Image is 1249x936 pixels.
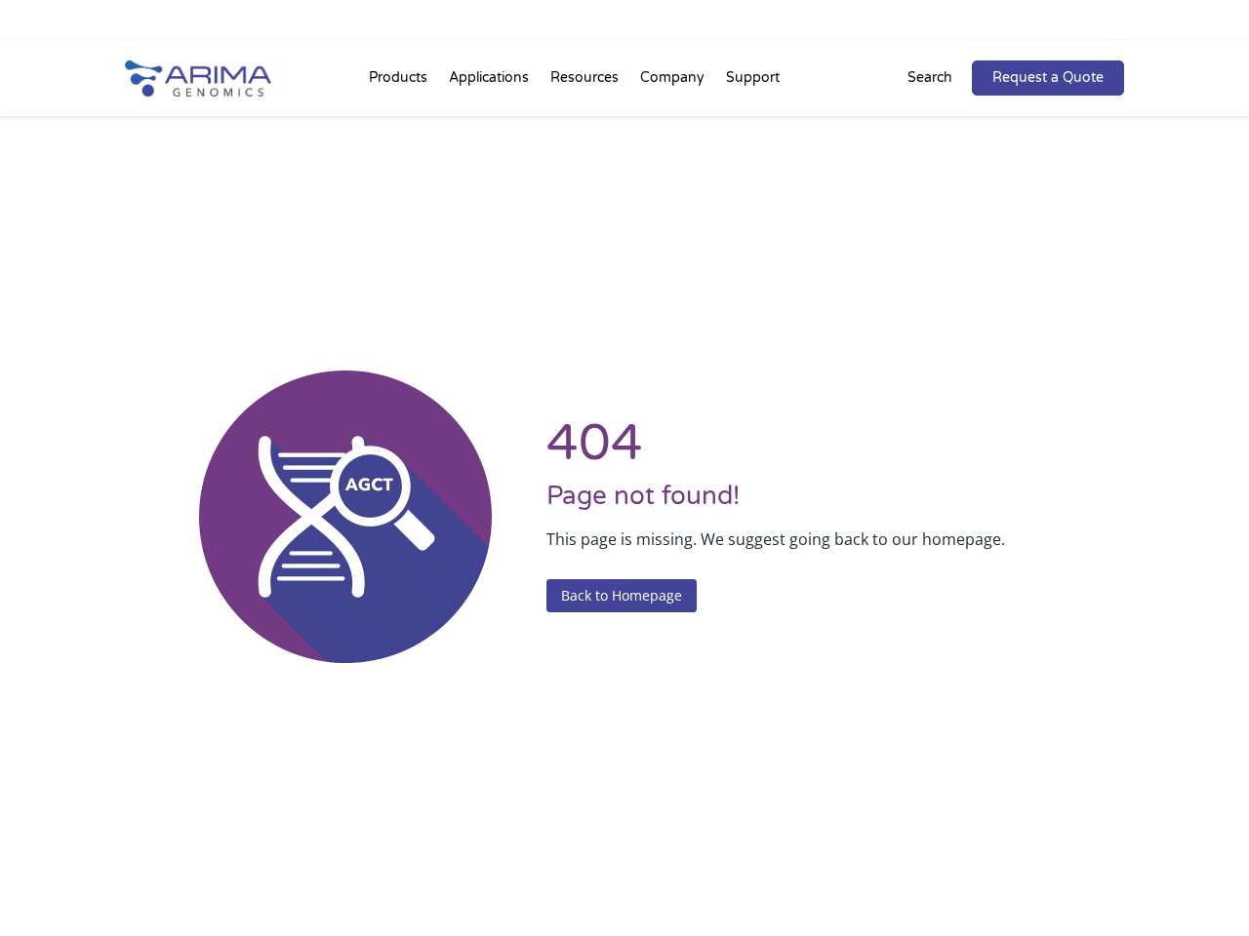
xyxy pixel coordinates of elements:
[199,370,492,663] img: 404 Error
[125,60,271,97] img: Arima-Genomics-logo
[907,65,952,91] p: Search
[546,481,1124,526] h3: Page not found!
[546,526,1124,552] p: This page is missing. We suggest going back to our homepage.
[546,579,697,612] a: Back to Homepage
[546,421,1124,481] h1: 404
[972,60,1124,96] a: Request a Quote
